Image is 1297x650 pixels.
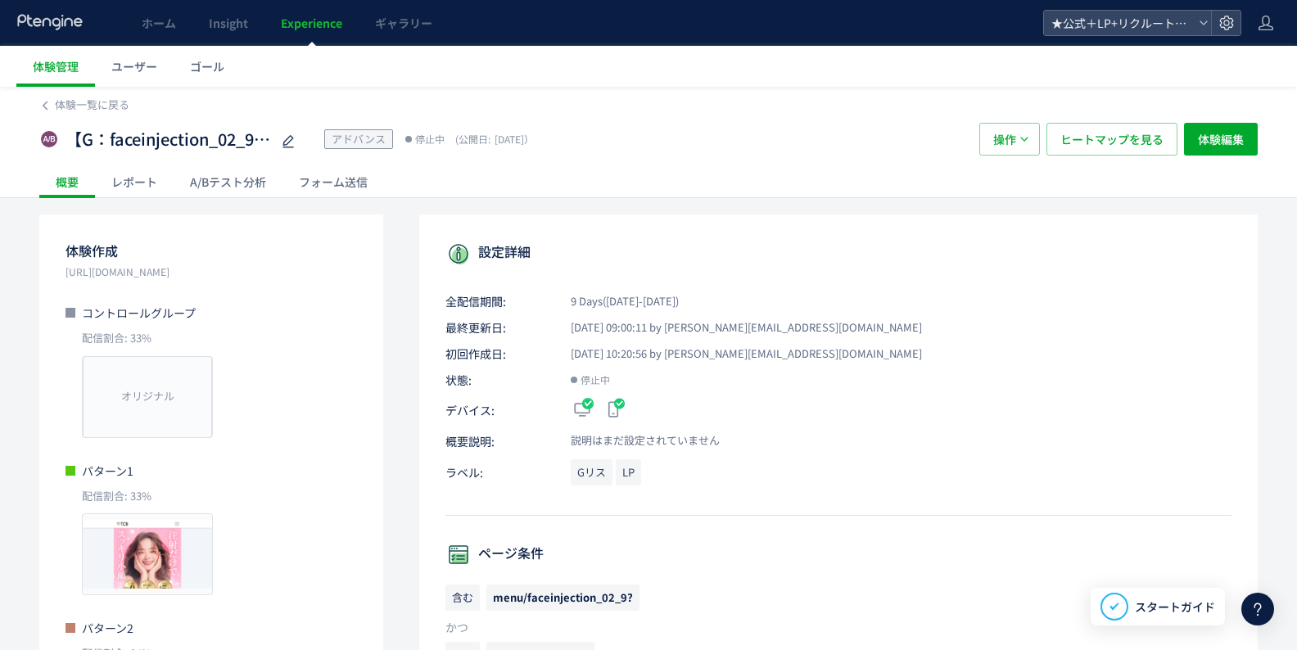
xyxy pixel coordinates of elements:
[445,402,552,418] span: デバイス:
[455,132,490,146] span: (公開日:
[66,489,357,504] p: 配信割合: 33%
[209,15,248,31] span: Insight
[66,237,357,264] p: 体験作成
[66,264,357,280] p: https://tcb-beauty.net/menu/faceinjection_02_9
[1135,598,1215,616] span: スタートガイド
[445,372,552,388] span: 状態:
[66,331,357,346] p: 配信割合: 33%
[552,320,922,336] span: [DATE] 09:00:11 by [PERSON_NAME][EMAIL_ADDRESS][DOMAIN_NAME]
[111,58,157,74] span: ユーザー
[332,131,386,147] span: アドバンス
[445,241,1231,267] p: 設定詳細
[33,58,79,74] span: 体験管理
[445,433,552,449] span: 概要説明:
[83,356,212,438] div: オリジナル
[95,165,174,198] div: レポート
[1184,123,1258,156] button: 体験編集
[552,346,922,362] span: [DATE] 10:20:56 by [PERSON_NAME][EMAIL_ADDRESS][DOMAIN_NAME]
[82,305,196,321] span: コントロールグループ
[66,128,270,151] span: 【G：faceinjection_02_9】脂肪溶解注射_FV検証
[55,97,129,112] span: 体験一覧に戻る
[282,165,384,198] div: フォーム送信
[82,463,133,479] span: パターン1
[581,372,610,388] span: 停止中
[552,433,720,449] span: 説明はまだ設定されていません
[486,585,639,611] span: menu/faceinjection_02_9?
[493,589,633,605] span: menu/faceinjection_02_9?
[375,15,432,31] span: ギャラリー
[82,620,133,636] span: パターン2
[174,165,282,198] div: A/Bテスト分析
[616,459,641,485] span: LP
[571,459,612,485] span: Gリス
[281,15,342,31] span: Experience
[445,293,552,309] span: 全配信期間:
[993,123,1016,156] span: 操作
[552,294,679,309] span: 9 Days([DATE]-[DATE])
[1046,11,1192,35] span: ★公式＋LP+リクルート+BS+FastNail+TKBC
[83,514,212,594] img: f8dffddf6e54674011a785095e4d4fc71757985550285.jpeg
[39,165,95,198] div: 概要
[445,619,1231,635] p: かつ
[190,58,224,74] span: ゴール
[1198,123,1244,156] span: 体験編集
[415,131,445,147] span: 停止中
[445,345,552,362] span: 初回作成日:
[445,459,552,485] span: ラベル:
[979,123,1040,156] button: 操作
[451,132,534,146] span: [DATE]）
[445,585,480,611] span: 含む
[1060,123,1164,156] span: ヒートマップを見る
[445,319,552,336] span: 最終更新日:
[142,15,176,31] span: ホーム
[1046,123,1177,156] button: ヒートマップを見る
[445,542,1231,568] p: ページ条件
